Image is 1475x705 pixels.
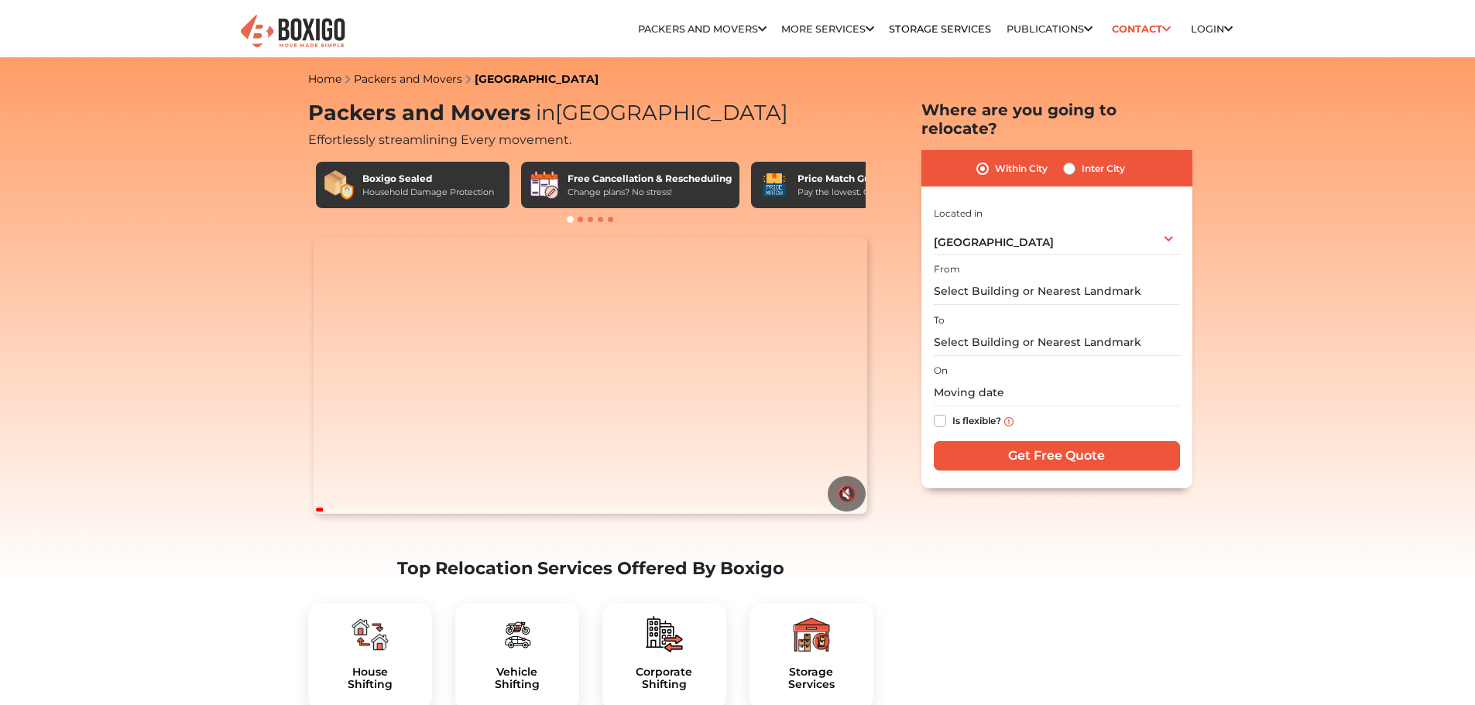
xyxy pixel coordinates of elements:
a: Contact [1107,17,1176,41]
label: Located in [934,207,983,221]
a: [GEOGRAPHIC_DATA] [475,72,599,86]
input: Select Building or Nearest Landmark [934,278,1180,305]
h5: Corporate Shifting [615,666,714,692]
label: To [934,313,945,327]
a: Packers and Movers [354,72,462,86]
a: CorporateShifting [615,666,714,692]
h1: Packers and Movers [308,101,873,126]
div: Boxigo Sealed [362,172,494,186]
a: Publications [1007,23,1093,35]
h5: Storage Services [762,666,861,692]
input: Moving date [934,379,1180,406]
img: boxigo_packers_and_movers_plan [499,616,536,653]
div: Free Cancellation & Rescheduling [568,172,732,186]
button: 🔇 [828,476,866,512]
div: Price Match Guarantee [798,172,915,186]
h2: Where are you going to relocate? [921,101,1192,138]
h5: House Shifting [321,666,420,692]
div: Change plans? No stress! [568,186,732,199]
img: info [1004,417,1014,426]
img: boxigo_packers_and_movers_plan [352,616,389,653]
a: VehicleShifting [468,666,567,692]
div: Household Damage Protection [362,186,494,199]
img: Boxigo [238,13,347,51]
label: On [934,364,948,378]
input: Select Building or Nearest Landmark [934,329,1180,356]
span: [GEOGRAPHIC_DATA] [934,235,1054,249]
h2: Top Relocation Services Offered By Boxigo [308,558,873,579]
a: Home [308,72,341,86]
span: [GEOGRAPHIC_DATA] [530,100,788,125]
span: Effortlessly streamlining Every movement. [308,132,571,147]
img: Boxigo Sealed [324,169,355,200]
label: Within City [995,159,1048,178]
label: From [934,262,960,276]
a: Storage Services [889,23,991,35]
img: Price Match Guarantee [759,169,790,200]
a: StorageServices [762,666,861,692]
label: Inter City [1082,159,1125,178]
label: Is flexible? [952,412,1001,428]
img: boxigo_packers_and_movers_plan [646,616,683,653]
span: in [536,100,555,125]
input: Get Free Quote [934,441,1180,471]
a: More services [781,23,874,35]
a: HouseShifting [321,666,420,692]
div: Pay the lowest. Guaranteed! [798,186,915,199]
h5: Vehicle Shifting [468,666,567,692]
a: Packers and Movers [638,23,767,35]
img: boxigo_packers_and_movers_plan [793,616,830,653]
video: Your browser does not support the video tag. [314,237,867,514]
a: Login [1191,23,1233,35]
img: Free Cancellation & Rescheduling [529,169,560,200]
